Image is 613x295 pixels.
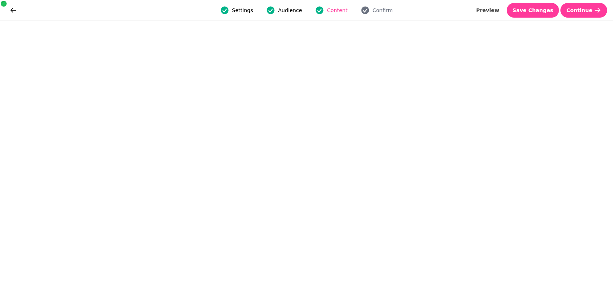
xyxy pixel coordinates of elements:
span: Save Changes [513,8,553,13]
span: Content [327,7,348,14]
span: Settings [232,7,253,14]
button: Continue [560,3,607,18]
button: go back [6,3,21,18]
span: Continue [566,8,592,13]
span: Confirm [373,7,393,14]
span: Preview [476,8,499,13]
button: Save Changes [507,3,559,18]
span: Audience [278,7,302,14]
button: Preview [470,3,505,18]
